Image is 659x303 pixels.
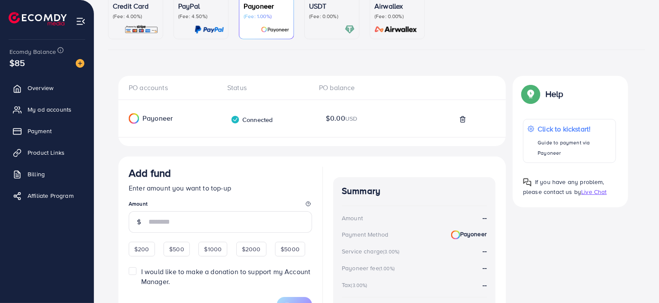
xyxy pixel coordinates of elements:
span: Overview [28,84,53,92]
iframe: Chat [622,264,653,297]
strong: -- [483,263,487,272]
span: USD [345,114,357,123]
span: I would like to make a donation to support my Account Manager. [141,267,310,286]
p: (Fee: 4.00%) [113,13,158,20]
img: menu [76,16,86,26]
div: Status [220,83,312,93]
strong: Payoneer [451,230,487,239]
p: (Fee: 0.00%) [374,13,420,20]
p: Guide to payment via Payoneer [538,137,611,158]
div: Amount [342,214,363,222]
img: verified [231,115,240,124]
img: card [195,25,224,34]
div: Payoneer fee [342,264,397,272]
p: Airwallex [374,1,420,11]
img: card [372,25,420,34]
h4: Summary [342,186,487,197]
p: PayPal [178,1,224,11]
img: Popup guide [523,178,532,187]
span: $200 [134,245,149,253]
span: Payment [28,127,52,135]
h3: Add fund [129,167,171,179]
p: Credit Card [113,1,158,11]
p: (Fee: 1.00%) [244,13,289,20]
img: Payoneer [451,231,460,240]
p: USDT [309,1,355,11]
strong: -- [483,280,487,290]
small: (3.00%) [383,248,399,255]
span: Live Chat [581,187,606,196]
img: card [345,25,355,34]
a: Payment [6,122,87,140]
span: Ecomdy Balance [9,47,56,56]
strong: -- [483,246,487,256]
img: card [124,25,158,34]
img: card [261,25,289,34]
p: Click to kickstart! [538,124,611,134]
div: Tax [342,281,370,289]
img: logo [9,12,67,25]
p: (Fee: 4.50%) [178,13,224,20]
span: $2000 [242,245,261,253]
div: Payment Method [342,230,388,239]
small: (1.00%) [379,265,395,272]
a: Product Links [6,144,87,161]
a: Billing [6,166,87,183]
span: $0.00 [326,113,357,123]
p: Help [545,89,563,99]
div: Payoneer [118,113,205,124]
legend: Amount [129,200,312,211]
p: Enter amount you want to top-up [129,183,312,193]
img: Popup guide [523,86,538,102]
span: $500 [169,245,184,253]
small: (3.00%) [351,282,367,289]
a: Affiliate Program [6,187,87,204]
div: Service charge [342,247,402,256]
img: Payoneer [129,113,139,124]
span: Product Links [28,148,65,157]
div: PO balance [312,83,404,93]
a: Overview [6,79,87,97]
p: (Fee: 0.00%) [309,13,355,20]
p: Payoneer [244,1,289,11]
span: Billing [28,170,45,178]
span: $5000 [281,245,300,253]
span: $1000 [204,245,222,253]
span: My ad accounts [28,105,71,114]
span: $85 [9,56,25,69]
span: If you have any problem, please contact us by [523,178,604,196]
a: My ad accounts [6,101,87,118]
div: PO accounts [129,83,220,93]
span: Affiliate Program [28,191,74,200]
img: image [76,59,84,68]
strong: -- [483,213,487,223]
div: Connected [231,115,272,124]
